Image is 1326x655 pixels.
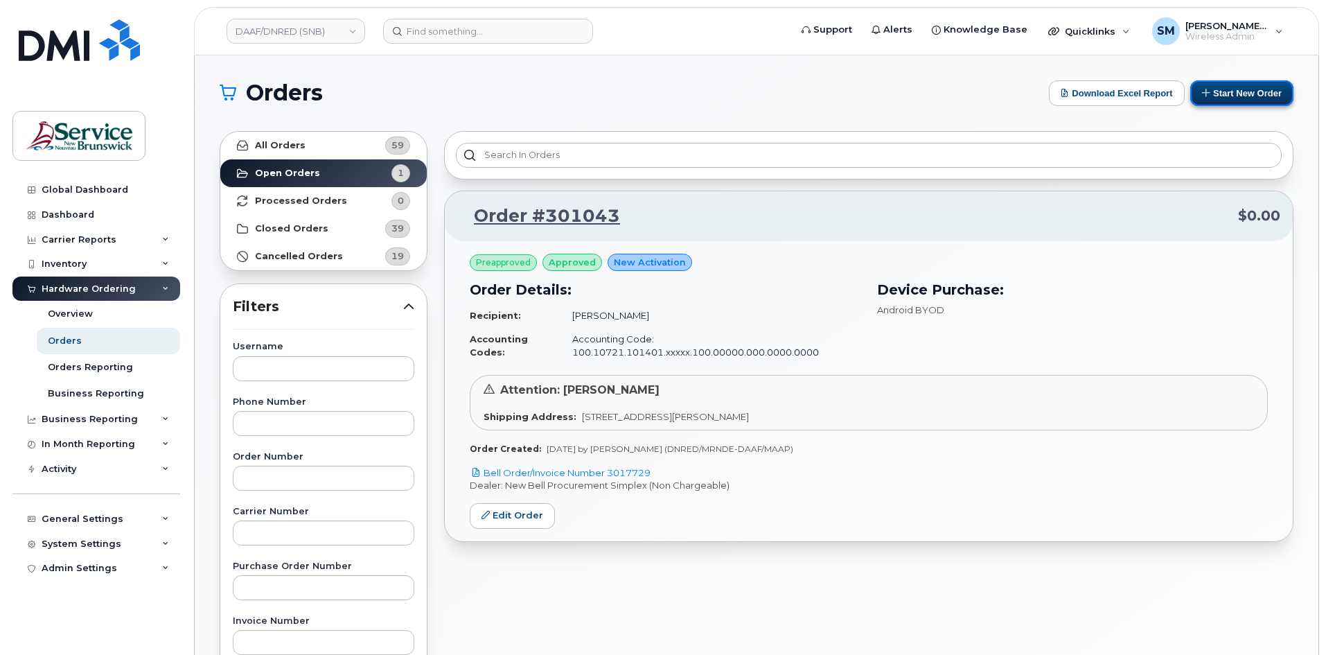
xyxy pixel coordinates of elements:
[391,139,404,152] span: 59
[398,194,404,207] span: 0
[233,507,414,516] label: Carrier Number
[470,479,1268,492] p: Dealer: New Bell Procurement Simplex (Non Chargeable)
[233,453,414,462] label: Order Number
[220,215,427,243] a: Closed Orders39
[560,304,861,328] td: [PERSON_NAME]
[233,398,414,407] label: Phone Number
[391,250,404,263] span: 19
[470,444,541,454] strong: Order Created:
[255,168,320,179] strong: Open Orders
[470,333,528,358] strong: Accounting Codes:
[484,411,576,422] strong: Shipping Address:
[233,342,414,351] label: Username
[470,279,860,300] h3: Order Details:
[1238,206,1280,226] span: $0.00
[877,304,944,315] span: Android BYOD
[560,327,861,364] td: Accounting Code: 100.10721.101401.xxxxx.100.00000.000.0000.0000
[549,256,596,269] span: approved
[220,187,427,215] a: Processed Orders0
[220,132,427,159] a: All Orders59
[470,503,555,529] a: Edit Order
[470,467,651,478] a: Bell Order/Invoice Number 3017729
[582,411,749,422] span: [STREET_ADDRESS][PERSON_NAME]
[391,222,404,235] span: 39
[220,159,427,187] a: Open Orders1
[398,166,404,180] span: 1
[233,562,414,571] label: Purchase Order Number
[220,243,427,270] a: Cancelled Orders19
[246,82,323,103] span: Orders
[547,444,793,454] span: [DATE] by [PERSON_NAME] (DNRED/MRNDE-DAAF/MAAP)
[470,310,521,321] strong: Recipient:
[233,297,403,317] span: Filters
[1190,80,1293,106] button: Start New Order
[614,256,686,269] span: New Activation
[255,251,343,262] strong: Cancelled Orders
[255,223,328,234] strong: Closed Orders
[1049,80,1185,106] button: Download Excel Report
[500,383,660,396] span: Attention: [PERSON_NAME]
[255,195,347,207] strong: Processed Orders
[255,140,306,151] strong: All Orders
[457,204,620,229] a: Order #301043
[476,256,531,269] span: Preapproved
[456,143,1282,168] input: Search in orders
[233,617,414,626] label: Invoice Number
[877,279,1268,300] h3: Device Purchase:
